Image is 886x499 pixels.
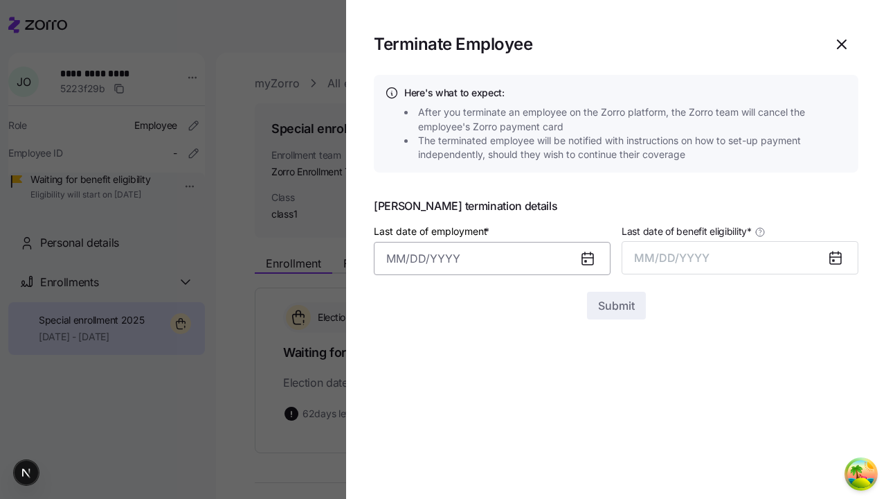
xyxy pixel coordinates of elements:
[404,86,847,100] h4: Here's what to expect:
[374,33,814,55] h1: Terminate Employee
[374,200,858,211] span: [PERSON_NAME] termination details
[622,241,858,274] button: MM/DD/YYYY
[598,297,635,314] span: Submit
[587,292,646,319] button: Submit
[847,460,875,488] button: Open Tanstack query devtools
[374,224,492,239] label: Last date of employment
[634,251,709,265] span: MM/DD/YYYY
[374,242,611,275] input: MM/DD/YYYY
[622,225,752,238] span: Last date of benefit eligibility *
[418,105,851,134] span: After you terminate an employee on the Zorro platform, the Zorro team will cancel the employee's ...
[418,134,851,162] span: The terminated employee will be notified with instructions on how to set-up payment independently...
